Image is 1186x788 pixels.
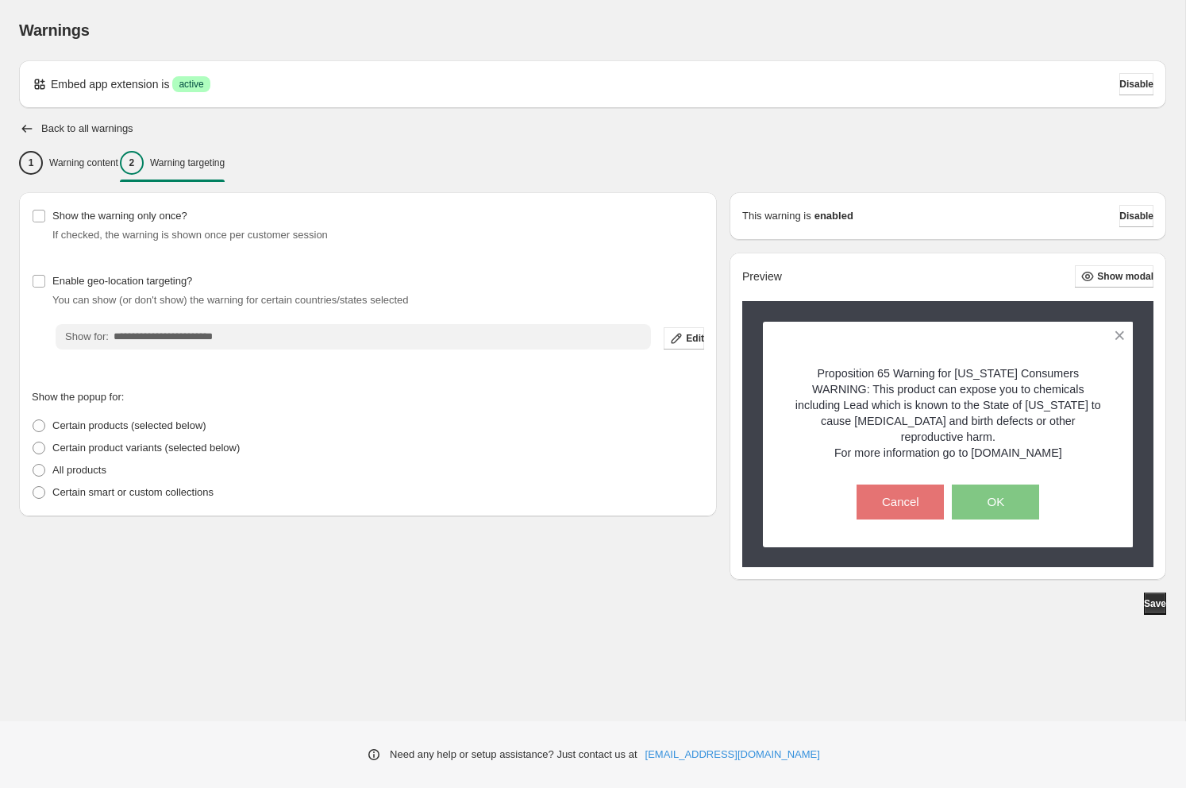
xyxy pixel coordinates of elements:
[1144,593,1166,615] button: Save
[52,294,409,306] span: You can show (or don't show) the warning for certain countries/states selected
[814,208,853,224] strong: enabled
[41,122,133,135] h2: Back to all warnings
[52,442,240,454] span: Certain product variants (selected below)
[791,445,1106,461] p: For more information go to [DOMAIN_NAME]
[1119,73,1153,95] button: Disable
[52,462,106,478] p: All products
[645,747,820,763] a: [EMAIL_ADDRESS][DOMAIN_NAME]
[19,21,90,39] span: Warnings
[1119,78,1153,91] span: Disable
[664,327,704,350] button: Edit
[51,76,169,92] p: Embed app extension is
[742,208,811,224] p: This warning is
[1119,210,1153,222] span: Disable
[791,365,1106,445] p: Proposition 65 Warning for [US_STATE] Consumers WARNING: This product can expose you to chemicals...
[19,146,118,180] button: 1Warning content
[52,210,187,222] span: Show the warning only once?
[952,485,1039,520] button: OK
[1097,270,1153,283] span: Show modal
[19,151,43,175] div: 1
[52,229,328,241] span: If checked, the warning is shown once per customer session
[49,156,118,169] p: Warning content
[857,485,944,520] button: Cancel
[1075,265,1153,288] button: Show modal
[1144,597,1166,610] span: Save
[65,330,109,342] span: Show for:
[32,391,124,403] span: Show the popup for:
[120,146,225,180] button: 2Warning targeting
[120,151,144,175] div: 2
[52,419,206,431] span: Certain products (selected below)
[52,485,214,500] p: Certain smart or custom collections
[179,78,203,91] span: active
[686,332,704,345] span: Edit
[150,156,225,169] p: Warning targeting
[52,275,192,287] span: Enable geo-location targeting?
[742,270,782,284] h2: Preview
[1119,205,1153,227] button: Disable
